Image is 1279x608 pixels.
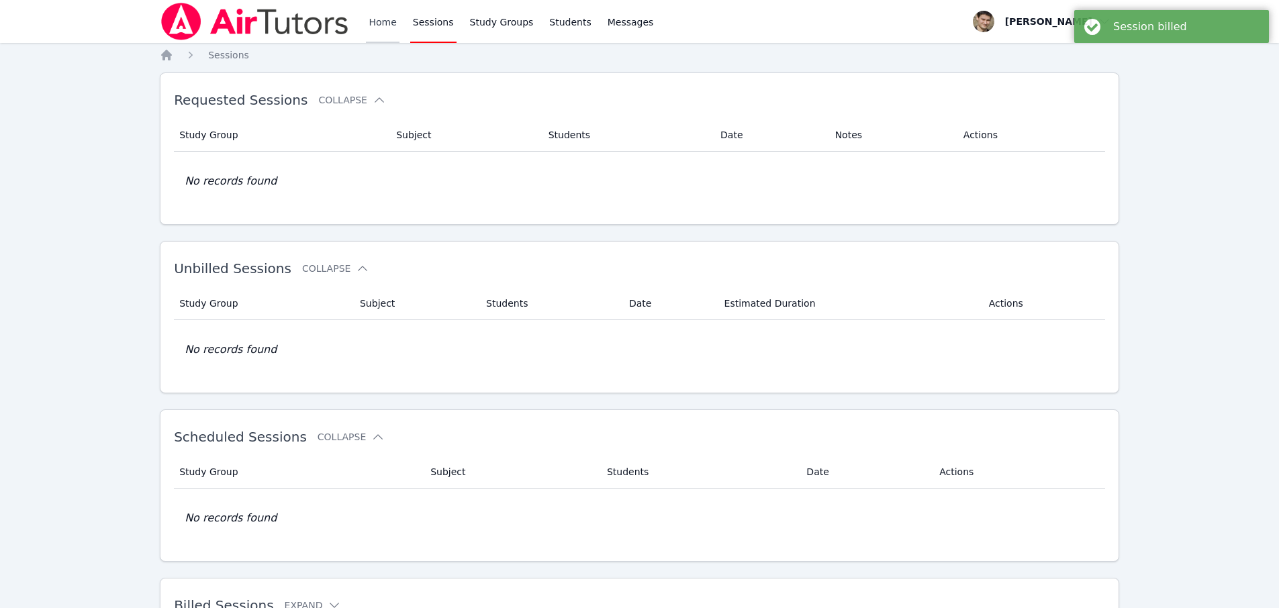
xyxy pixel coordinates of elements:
[352,287,478,320] th: Subject
[599,456,798,489] th: Students
[160,48,1119,62] nav: Breadcrumb
[931,456,1105,489] th: Actions
[827,119,955,152] th: Notes
[208,48,249,62] a: Sessions
[712,119,827,152] th: Date
[174,489,1105,548] td: No records found
[160,3,350,40] img: Air Tutors
[174,287,352,320] th: Study Group
[955,119,1105,152] th: Actions
[174,92,307,108] span: Requested Sessions
[174,260,291,276] span: Unbilled Sessions
[981,287,1105,320] th: Actions
[1113,20,1259,33] div: Session billed
[302,262,369,275] button: Collapse
[174,429,307,445] span: Scheduled Sessions
[174,152,1105,211] td: No records found
[478,287,621,320] th: Students
[318,93,385,107] button: Collapse
[174,320,1105,379] td: No records found
[388,119,540,152] th: Subject
[716,287,981,320] th: Estimated Duration
[621,287,716,320] th: Date
[422,456,599,489] th: Subject
[174,456,422,489] th: Study Group
[208,50,249,60] span: Sessions
[174,119,388,152] th: Study Group
[318,430,385,444] button: Collapse
[798,456,931,489] th: Date
[608,15,654,29] span: Messages
[540,119,712,152] th: Students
